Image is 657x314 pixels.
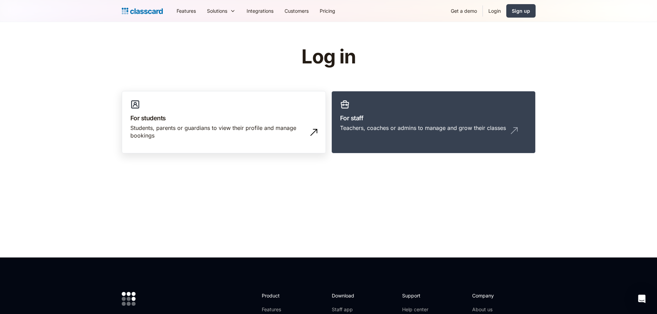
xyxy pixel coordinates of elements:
[314,3,341,19] a: Pricing
[340,124,506,132] div: Teachers, coaches or admins to manage and grow their classes
[219,46,438,68] h1: Log in
[472,306,518,313] a: About us
[512,7,530,14] div: Sign up
[241,3,279,19] a: Integrations
[279,3,314,19] a: Customers
[201,3,241,19] div: Solutions
[472,292,518,299] h2: Company
[506,4,536,18] a: Sign up
[207,7,227,14] div: Solutions
[402,306,430,313] a: Help center
[171,3,201,19] a: Features
[340,113,527,123] h3: For staff
[332,292,360,299] h2: Download
[122,91,326,154] a: For studentsStudents, parents or guardians to view their profile and manage bookings
[130,113,317,123] h3: For students
[332,306,360,313] a: Staff app
[483,3,506,19] a: Login
[262,292,299,299] h2: Product
[130,124,303,140] div: Students, parents or guardians to view their profile and manage bookings
[262,306,299,313] a: Features
[402,292,430,299] h2: Support
[634,291,650,307] div: Open Intercom Messenger
[445,3,482,19] a: Get a demo
[122,6,163,16] a: home
[331,91,536,154] a: For staffTeachers, coaches or admins to manage and grow their classes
